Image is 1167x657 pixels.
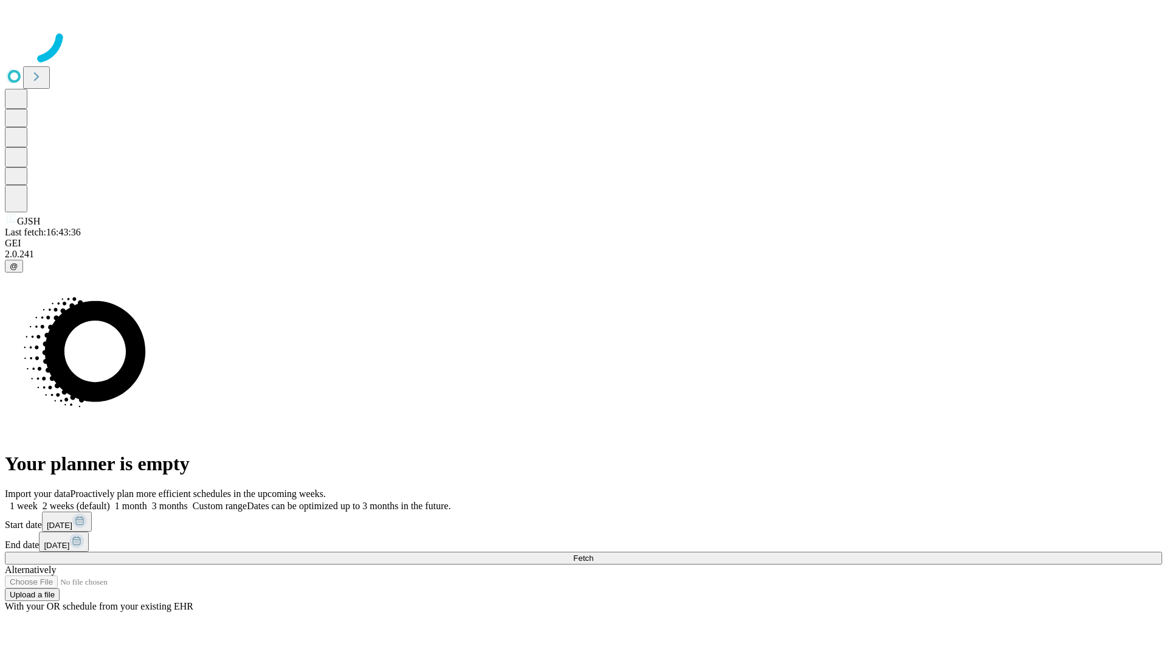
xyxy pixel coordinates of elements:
[5,565,56,575] span: Alternatively
[5,552,1162,565] button: Fetch
[5,260,23,273] button: @
[115,501,147,511] span: 1 month
[44,541,69,550] span: [DATE]
[5,488,71,499] span: Import your data
[5,532,1162,552] div: End date
[573,554,593,563] span: Fetch
[71,488,326,499] span: Proactively plan more efficient schedules in the upcoming weeks.
[39,532,89,552] button: [DATE]
[43,501,110,511] span: 2 weeks (default)
[5,249,1162,260] div: 2.0.241
[17,216,40,226] span: GJSH
[10,501,38,511] span: 1 week
[5,453,1162,475] h1: Your planner is empty
[5,588,60,601] button: Upload a file
[247,501,450,511] span: Dates can be optimized up to 3 months in the future.
[5,227,81,237] span: Last fetch: 16:43:36
[193,501,247,511] span: Custom range
[47,521,72,530] span: [DATE]
[42,512,92,532] button: [DATE]
[152,501,188,511] span: 3 months
[5,601,193,611] span: With your OR schedule from your existing EHR
[5,512,1162,532] div: Start date
[5,238,1162,249] div: GEI
[10,262,18,271] span: @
